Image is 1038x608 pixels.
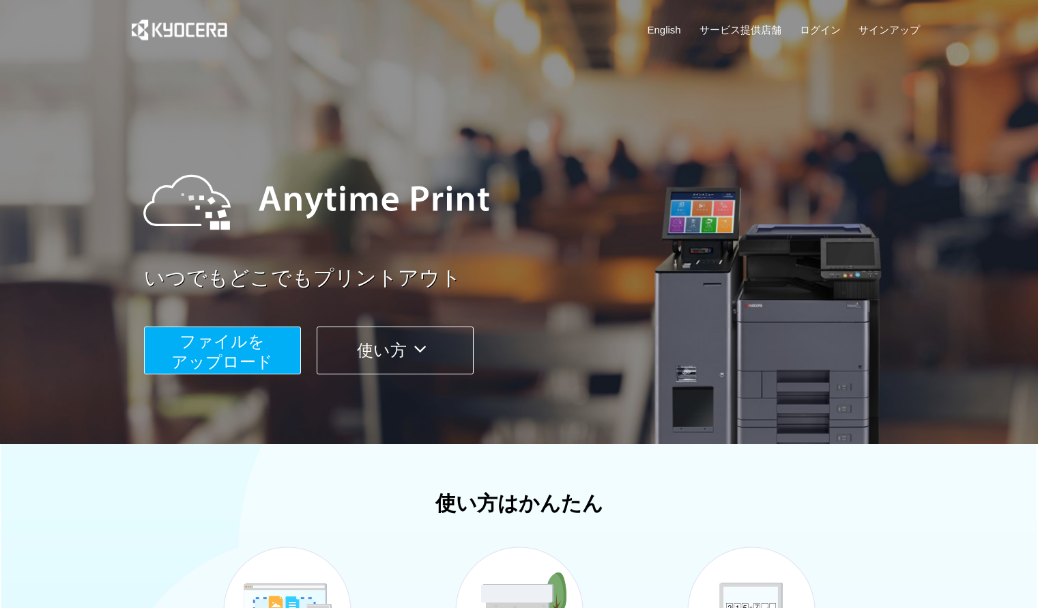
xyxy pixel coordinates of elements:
a: English [648,23,681,37]
a: ログイン [800,23,841,37]
span: ファイルを ​​アップロード [171,332,273,371]
button: 使い方 [317,327,474,374]
a: いつでもどこでもプリントアウト [144,264,929,293]
button: ファイルを​​アップロード [144,327,301,374]
a: サービス提供店舗 [700,23,781,37]
a: サインアップ [859,23,920,37]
